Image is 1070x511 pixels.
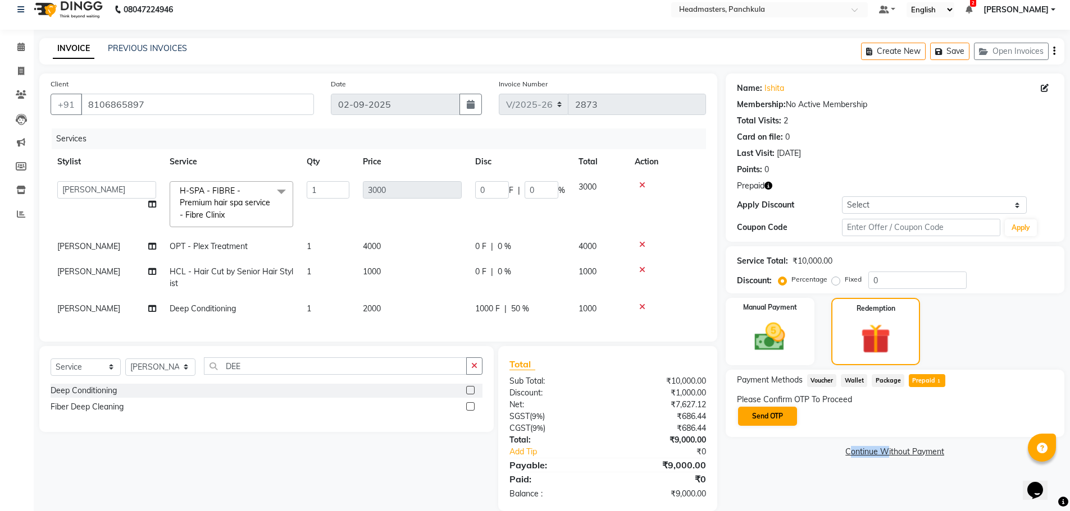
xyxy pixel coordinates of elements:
div: Membership: [737,99,786,111]
label: Date [331,79,346,89]
div: ₹9,000.00 [608,458,714,472]
label: Fixed [845,274,862,284]
div: Fiber Deep Cleaning [51,401,124,413]
span: 1000 [579,266,597,277]
div: Coupon Code [737,222,843,233]
button: Create New [861,43,926,60]
a: Add Tip [501,446,625,458]
span: Voucher [807,374,837,387]
th: Service [163,149,300,174]
div: ₹686.44 [608,422,714,434]
span: H-SPA - FIBRE - Premium hair spa service - Fibre Clinix [180,186,270,220]
span: Prepaid [909,374,945,387]
span: Payment Methods [737,374,803,386]
span: 50 % [511,303,529,315]
div: ₹9,000.00 [608,434,714,446]
span: 1 [307,241,311,251]
div: Discount: [737,275,772,287]
div: Balance : [501,488,608,500]
div: ₹9,000.00 [608,488,714,500]
div: ₹7,627.12 [608,399,714,411]
span: 0 F [475,266,486,278]
input: Enter Offer / Coupon Code [842,219,1000,236]
span: CGST [509,423,530,433]
div: Total: [501,434,608,446]
input: Search or Scan [204,357,467,375]
button: Apply [1005,219,1037,236]
span: Package [872,374,904,387]
div: Last Visit: [737,148,775,159]
div: [DATE] [777,148,801,159]
a: Continue Without Payment [728,446,1062,458]
span: HCL - Hair Cut by Senior Hair Stylist [170,266,293,288]
span: 0 F [475,241,486,252]
a: INVOICE [53,39,94,59]
button: +91 [51,94,82,115]
div: Payable: [501,458,608,472]
div: Total Visits: [737,115,781,127]
span: | [518,185,520,196]
div: Net: [501,399,608,411]
label: Manual Payment [743,302,797,312]
div: Points: [737,164,762,176]
span: [PERSON_NAME] [57,241,120,251]
div: 0 [764,164,769,176]
a: Ishita [764,82,784,94]
a: 2 [966,4,972,15]
span: 1000 [363,266,381,277]
span: 2000 [363,303,381,314]
div: Card on file: [737,131,783,143]
div: ₹0 [608,472,714,486]
img: _gift.svg [852,320,900,357]
div: Sub Total: [501,375,608,387]
button: Send OTP [738,407,797,426]
div: ₹10,000.00 [608,375,714,387]
span: [PERSON_NAME] [984,4,1049,16]
div: 0 [785,131,790,143]
input: Search by Name/Mobile/Email/Code [81,94,314,115]
span: 9% [532,423,543,432]
th: Qty [300,149,356,174]
span: 9% [532,412,543,421]
span: F [509,185,513,196]
div: 2 [784,115,788,127]
th: Disc [468,149,572,174]
span: SGST [509,411,530,421]
span: 0 % [498,241,511,252]
div: Services [52,128,714,149]
span: 1 [307,266,311,277]
span: Prepaid [737,180,764,192]
span: 1000 [579,303,597,314]
a: x [225,210,230,220]
div: ( ) [501,422,608,434]
label: Redemption [857,303,895,314]
div: Name: [737,82,762,94]
div: Apply Discount [737,199,843,211]
span: [PERSON_NAME] [57,266,120,277]
th: Price [356,149,468,174]
label: Invoice Number [499,79,548,89]
span: Total [509,358,535,370]
span: [PERSON_NAME] [57,303,120,314]
div: ₹1,000.00 [608,387,714,399]
span: Wallet [841,374,867,387]
span: 1 [935,378,941,385]
label: Percentage [791,274,827,284]
label: Client [51,79,69,89]
span: Deep Conditioning [170,303,236,314]
div: Service Total: [737,255,788,267]
iframe: chat widget [1023,466,1059,500]
div: Please Confirm OTP To Proceed [737,394,1053,406]
span: 1 [307,303,311,314]
th: Stylist [51,149,163,174]
span: 3000 [579,182,597,192]
a: PREVIOUS INVOICES [108,43,187,53]
span: 0 % [498,266,511,278]
button: Save [930,43,969,60]
span: 1000 F [475,303,500,315]
div: Discount: [501,387,608,399]
span: % [558,185,565,196]
div: ( ) [501,411,608,422]
div: ₹0 [626,446,714,458]
span: | [504,303,507,315]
